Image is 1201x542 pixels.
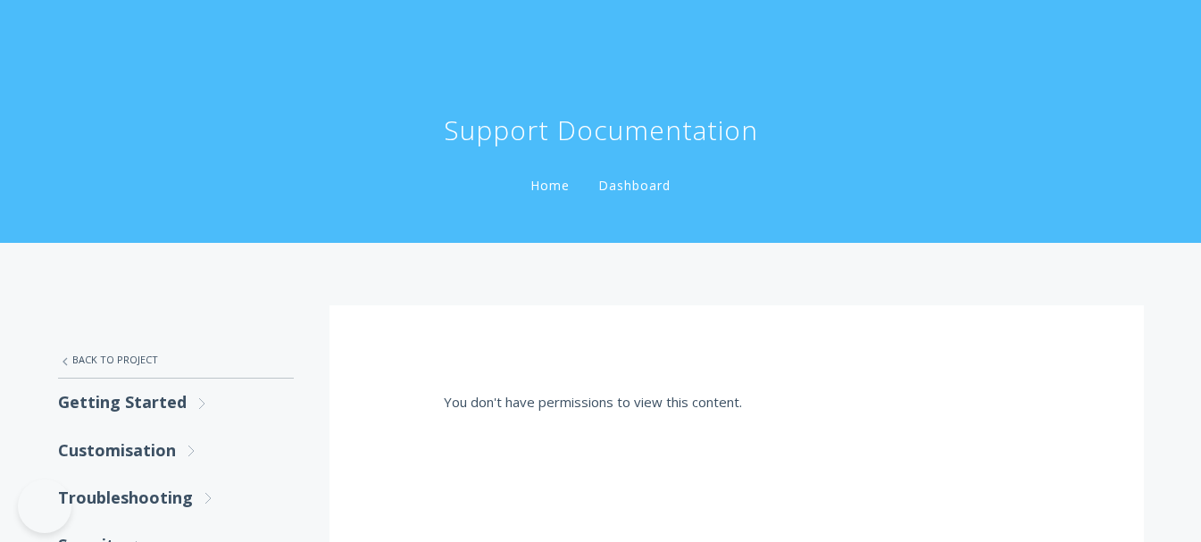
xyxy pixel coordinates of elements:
a: Troubleshooting [58,474,294,521]
a: Customisation [58,427,294,474]
iframe: Toggle Customer Support [18,479,71,533]
a: Home [527,177,573,194]
a: Getting Started [58,379,294,426]
a: Back to Project [58,341,294,379]
a: Dashboard [595,177,674,194]
h1: Support Documentation [444,113,758,148]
